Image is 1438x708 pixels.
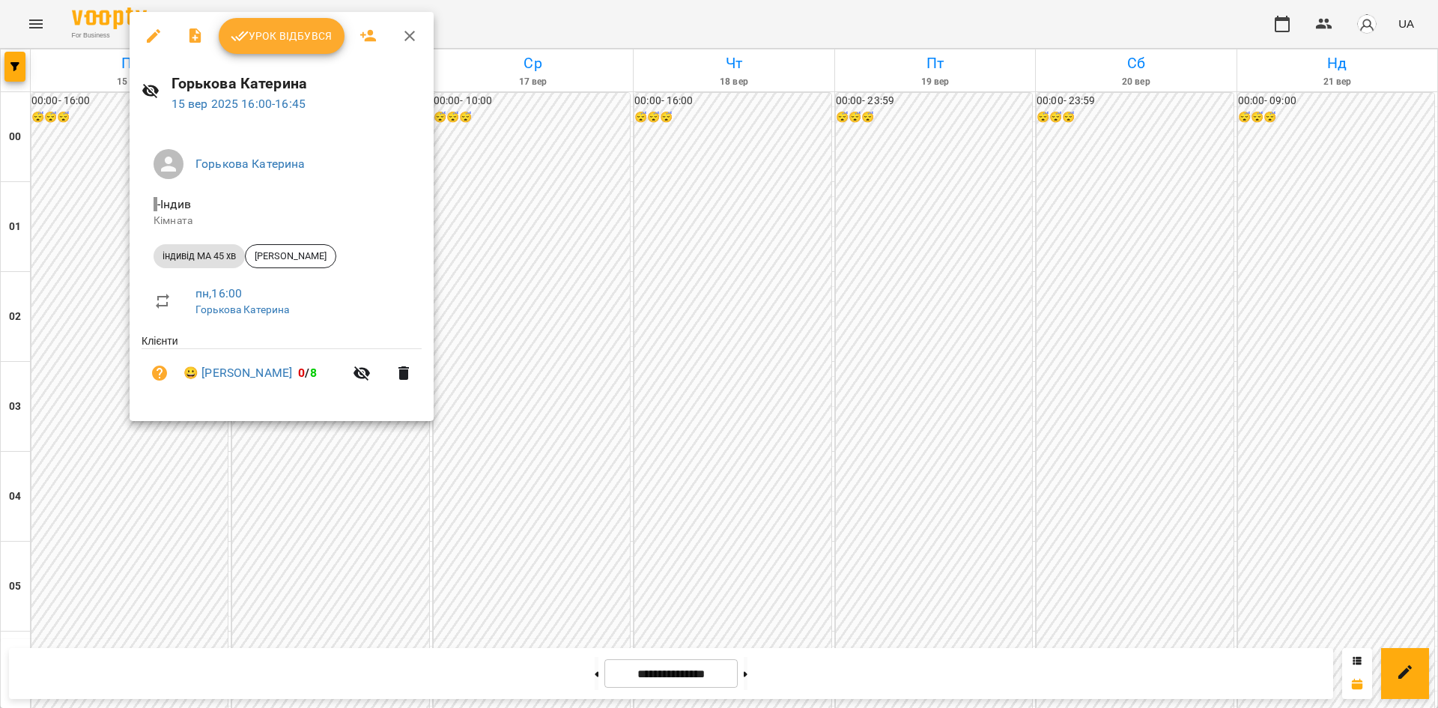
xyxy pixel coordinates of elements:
b: / [298,366,316,380]
a: Горькова Катерина [195,303,290,315]
span: [PERSON_NAME] [246,249,336,263]
span: індивід МА 45 хв [154,249,245,263]
a: 15 вер 2025 16:00-16:45 [172,97,306,111]
button: Урок відбувся [219,18,345,54]
ul: Клієнти [142,333,422,403]
div: [PERSON_NAME] [245,244,336,268]
button: Візит ще не сплачено. Додати оплату? [142,355,178,391]
span: Урок відбувся [231,27,333,45]
span: 8 [310,366,317,380]
p: Кімната [154,214,410,229]
span: - Індив [154,197,194,211]
a: пн , 16:00 [195,286,242,300]
a: Горькова Катерина [195,157,306,171]
span: 0 [298,366,305,380]
a: 😀 [PERSON_NAME] [183,364,292,382]
h6: Горькова Катерина [172,72,422,95]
